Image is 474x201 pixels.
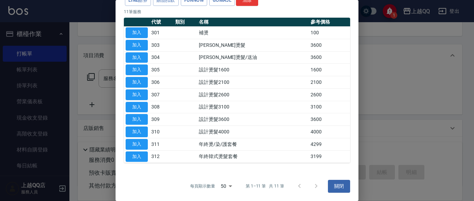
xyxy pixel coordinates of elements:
[126,151,148,162] button: 加入
[197,138,309,150] td: 年終燙/染/護套餐
[218,177,235,195] div: 50
[126,102,148,113] button: 加入
[150,138,173,150] td: 311
[309,51,350,64] td: 3600
[309,76,350,89] td: 2100
[126,126,148,137] button: 加入
[126,77,148,88] button: 加入
[309,138,350,150] td: 4299
[150,126,173,138] td: 310
[126,64,148,75] button: 加入
[309,64,350,76] td: 1600
[309,88,350,101] td: 2600
[197,88,309,101] td: 設計燙髮2600
[150,150,173,163] td: 312
[309,113,350,126] td: 3600
[197,51,309,64] td: [PERSON_NAME]燙髮/送油
[126,52,148,63] button: 加入
[150,101,173,113] td: 308
[197,39,309,51] td: [PERSON_NAME]燙髮
[150,113,173,126] td: 309
[197,18,309,27] th: 名稱
[246,183,284,189] p: 第 1–11 筆 共 11 筆
[309,27,350,39] td: 100
[150,76,173,89] td: 306
[173,18,197,27] th: 類別
[197,113,309,126] td: 設計燙髮3600
[150,39,173,51] td: 303
[309,150,350,163] td: 3199
[126,139,148,150] button: 加入
[126,89,148,100] button: 加入
[190,183,215,189] p: 每頁顯示數量
[150,64,173,76] td: 305
[309,126,350,138] td: 4000
[150,18,173,27] th: 代號
[309,18,350,27] th: 參考價格
[126,114,148,125] button: 加入
[150,88,173,101] td: 307
[197,150,309,163] td: 年終韓式燙髮套餐
[309,39,350,51] td: 3600
[126,40,148,51] button: 加入
[197,27,309,39] td: 補燙
[126,27,148,38] button: 加入
[328,180,350,193] button: 關閉
[197,126,309,138] td: 設計燙髮4000
[309,101,350,113] td: 3100
[197,76,309,89] td: 設計燙髮2100
[197,64,309,76] td: 設計燙髮1600
[124,9,350,15] p: 11 筆服務
[197,101,309,113] td: 設計燙髮3100
[150,51,173,64] td: 304
[150,27,173,39] td: 301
